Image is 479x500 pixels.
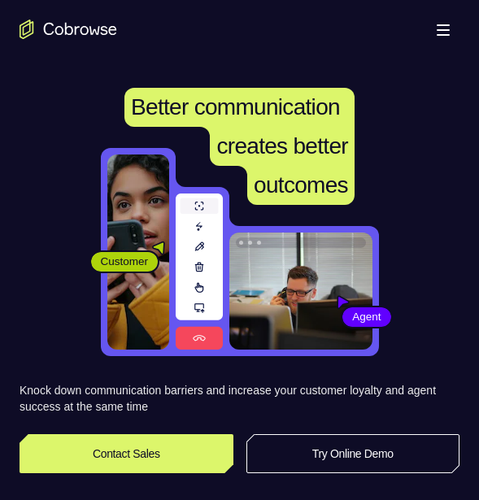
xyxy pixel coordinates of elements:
span: Agent [342,309,390,325]
a: Go to the home page [20,20,117,39]
a: Contact Sales [20,434,233,473]
span: creates better [216,133,347,159]
a: Try Online Demo [246,434,460,473]
p: Knock down communication barriers and increase your customer loyalty and agent success at the sam... [20,382,459,415]
img: A customer support agent talking on the phone [229,233,372,350]
span: Better communication [131,94,340,120]
span: Customer [91,254,159,270]
img: A series of tools used in co-browsing sessions [176,193,223,350]
img: A customer holding their phone [107,154,169,350]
